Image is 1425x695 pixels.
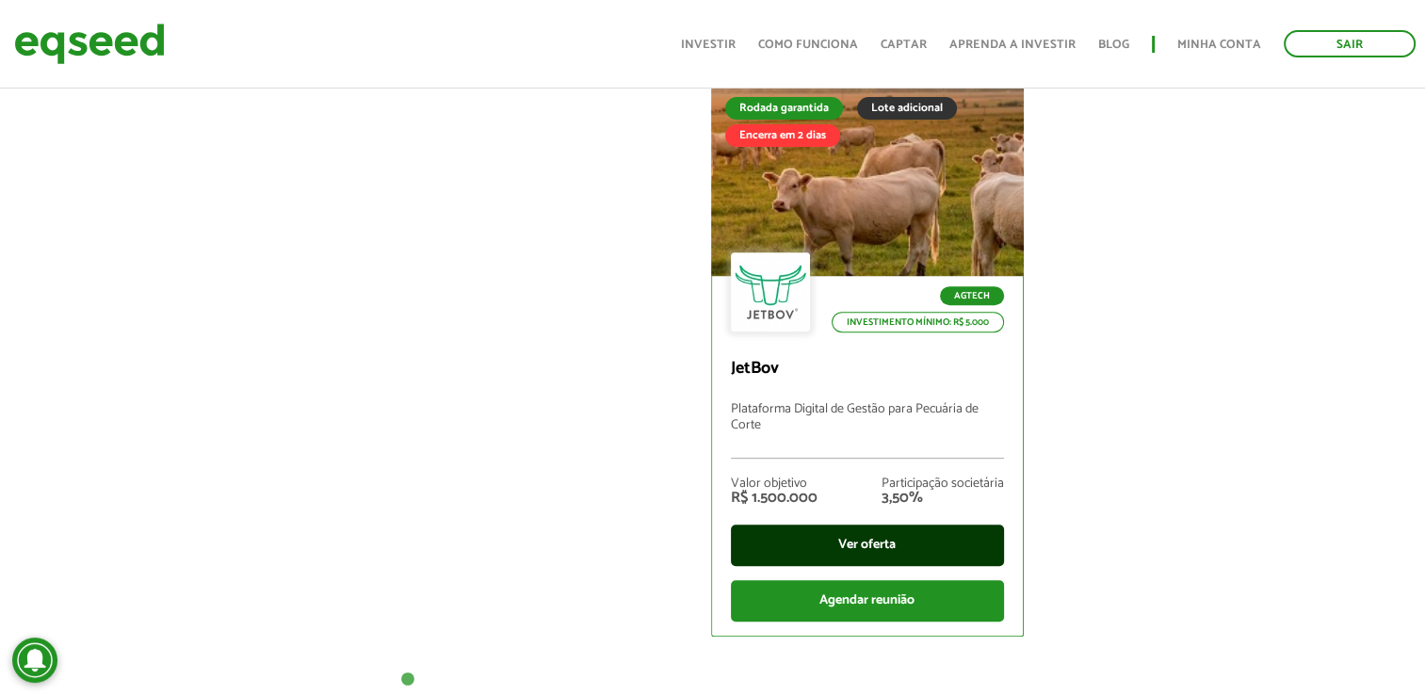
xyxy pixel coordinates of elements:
[725,97,843,120] div: Rodada garantida
[731,402,1004,459] p: Plataforma Digital de Gestão para Pecuária de Corte
[949,39,1076,51] a: Aprenda a investir
[1098,39,1129,51] a: Blog
[881,39,927,51] a: Captar
[1284,30,1416,57] a: Sair
[731,477,818,491] div: Valor objetivo
[882,477,1004,491] div: Participação societária
[882,491,1004,506] div: 3,50%
[681,39,736,51] a: Investir
[711,83,1024,637] a: Rodada garantida Lote adicional Encerra em 2 dias Agtech Investimento mínimo: R$ 5.000 JetBov Pla...
[14,19,165,69] img: EqSeed
[1177,39,1261,51] a: Minha conta
[832,312,1004,332] p: Investimento mínimo: R$ 5.000
[725,124,840,147] div: Encerra em 2 dias
[731,491,818,506] div: R$ 1.500.000
[857,97,957,120] div: Lote adicional
[940,286,1004,305] p: Agtech
[731,359,1004,380] p: JetBov
[731,525,1004,566] div: Ver oferta
[758,39,858,51] a: Como funciona
[398,671,417,689] button: 1 of 1
[731,580,1004,622] div: Agendar reunião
